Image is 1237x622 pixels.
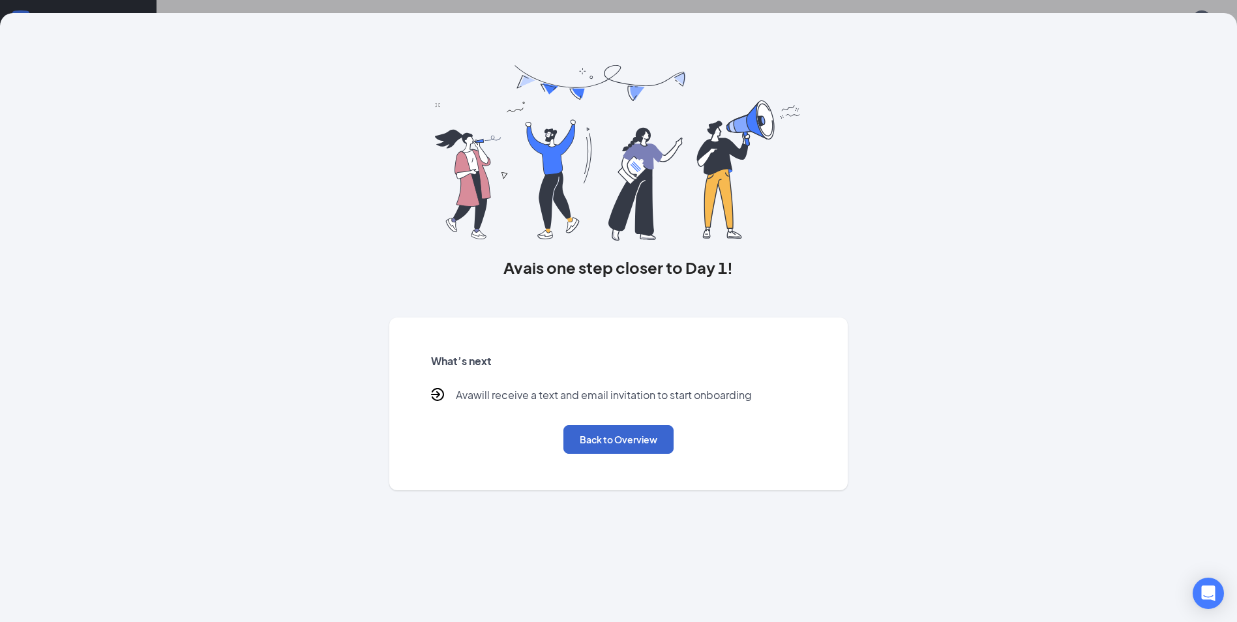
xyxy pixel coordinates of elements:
[1193,578,1224,609] div: Open Intercom Messenger
[435,65,802,241] img: you are all set
[563,425,674,454] button: Back to Overview
[431,354,807,368] h5: What’s next
[389,256,848,278] h3: Ava is one step closer to Day 1!
[456,388,752,404] p: Ava will receive a text and email invitation to start onboarding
